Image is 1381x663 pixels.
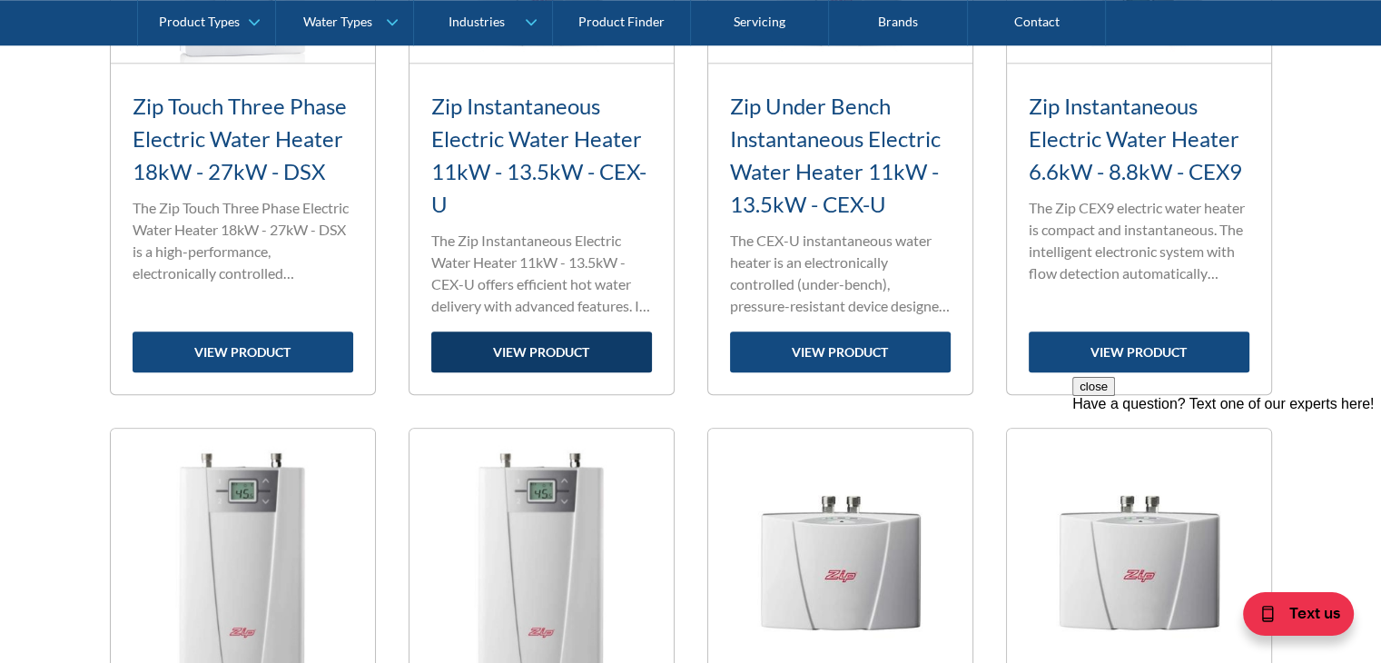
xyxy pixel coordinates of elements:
[303,15,372,30] div: Water Types
[448,15,504,30] div: Industries
[730,230,951,317] p: The CEX-U instantaneous water heater is an electronically controlled (under-bench), pressure-resi...
[431,331,652,372] a: view product
[431,230,652,317] p: The Zip Instantaneous Electric Water Heater 11kW - 13.5kW - CEX-U offers efficient hot water deli...
[1072,377,1381,595] iframe: podium webchat widget prompt
[730,90,951,221] h3: Zip Under Bench Instantaneous Electric Water Heater 11kW - 13.5kW - CEX-U
[1029,90,1249,188] h3: Zip Instantaneous Electric Water Heater 6.6kW - 8.8kW - CEX9
[1029,331,1249,372] a: view product
[159,15,240,30] div: Product Types
[133,90,353,188] h3: Zip Touch Three Phase Electric Water Heater 18kW - 27kW - DSX
[1029,197,1249,284] p: The Zip CEX9 electric water heater is compact and instantaneous. The intelligent electronic syste...
[1199,572,1381,663] iframe: podium webchat widget bubble
[431,90,652,221] h3: Zip Instantaneous Electric Water Heater 11kW - 13.5kW - CEX-U
[730,331,951,372] a: view product
[133,331,353,372] a: view product
[133,197,353,284] p: The Zip Touch Three Phase Electric Water Heater 18kW - 27kW - DSX is a high-performance, electron...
